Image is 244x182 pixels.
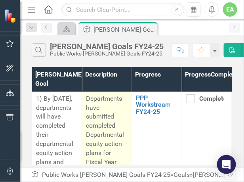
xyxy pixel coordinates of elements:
div: Public Works [PERSON_NAME] Goals FY24-25 [50,51,164,57]
button: EA [223,2,237,17]
a: Goals [173,171,190,178]
img: ClearPoint Strategy [4,9,18,23]
div: » » [31,171,225,180]
a: PPP Workstream FY24-25 [136,94,178,115]
div: [PERSON_NAME] Goals FY24-25 [93,25,156,34]
div: [PERSON_NAME] Goals FY24-25 [50,42,164,51]
a: Public Works [PERSON_NAME] Goals FY24-25 [42,171,170,178]
input: Search ClearPoint... [61,3,184,17]
div: Open Intercom Messenger [217,155,236,174]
